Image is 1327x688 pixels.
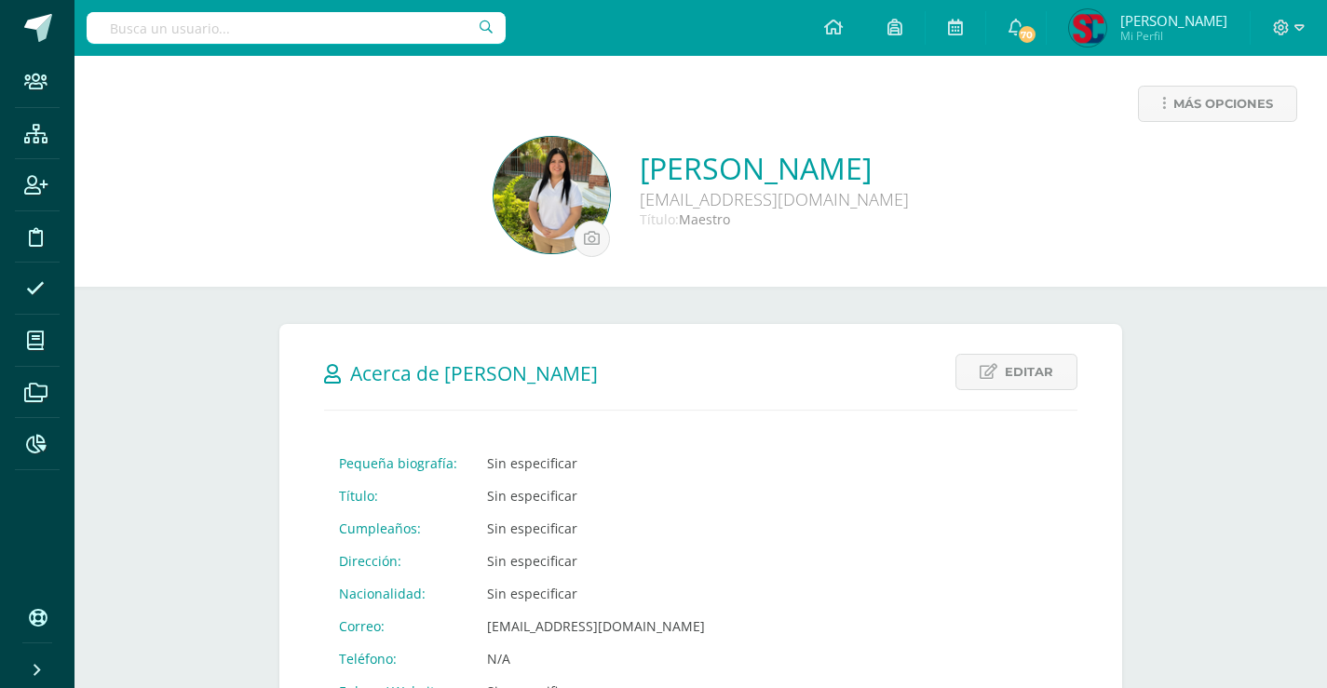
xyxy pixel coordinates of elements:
[1016,24,1036,45] span: 70
[1120,28,1227,44] span: Mi Perfil
[1005,355,1053,389] span: Editar
[472,512,720,545] td: Sin especificar
[472,577,720,610] td: Sin especificar
[472,447,720,479] td: Sin especificar
[1120,11,1227,30] span: [PERSON_NAME]
[640,148,909,188] a: [PERSON_NAME]
[324,512,472,545] td: Cumpleaños:
[640,188,909,210] div: [EMAIL_ADDRESS][DOMAIN_NAME]
[324,642,472,675] td: Teléfono:
[324,545,472,577] td: Dirección:
[1173,87,1273,121] span: Más opciones
[350,360,598,386] span: Acerca de [PERSON_NAME]
[955,354,1077,390] a: Editar
[679,210,730,228] span: Maestro
[324,479,472,512] td: Título:
[324,610,472,642] td: Correo:
[494,137,610,253] img: 14d17565f83a1462797a0b4dd2370bc6.png
[640,210,679,228] span: Título:
[87,12,506,44] input: Busca un usuario...
[472,545,720,577] td: Sin especificar
[472,642,720,675] td: N/A
[324,577,472,610] td: Nacionalidad:
[324,447,472,479] td: Pequeña biografía:
[1069,9,1106,47] img: 26b5407555be4a9decb46f7f69f839ae.png
[472,610,720,642] td: [EMAIL_ADDRESS][DOMAIN_NAME]
[1138,86,1297,122] a: Más opciones
[472,479,720,512] td: Sin especificar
